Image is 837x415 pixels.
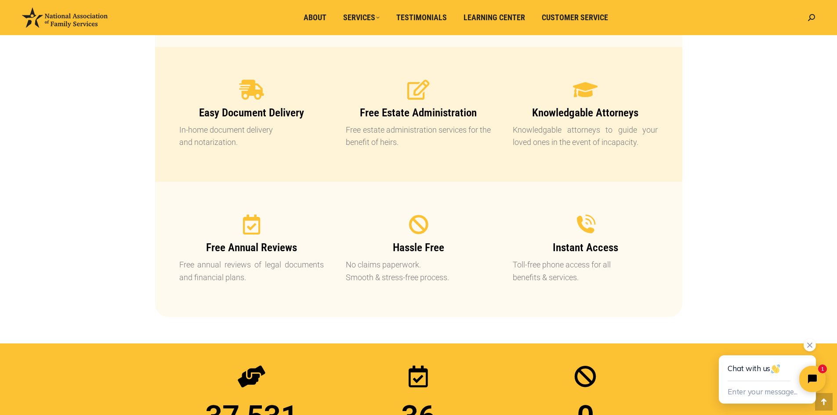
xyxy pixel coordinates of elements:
[532,106,638,119] span: Knowledgable Attorneys
[699,327,837,415] iframe: Tidio Chat
[199,106,304,119] span: Easy Document Delivery
[360,106,477,119] span: Free Estate Administration
[542,13,608,22] span: Customer Service
[457,9,531,26] a: Learning Center
[343,13,380,22] span: Services
[297,9,333,26] a: About
[553,241,618,254] span: Instant Access
[536,9,614,26] a: Customer Service
[346,124,491,149] p: Free estate administration services for the benefit of heirs.
[22,7,108,28] img: National Association of Family Services
[513,259,658,284] p: Toll-free phone access for all benefits & services.
[513,124,658,149] p: Knowledgable attorneys to guide your loved ones in the event of incapacity.
[206,241,297,254] span: Free Annual Reviews
[393,241,444,254] span: Hassle Free
[396,13,447,22] span: Testimonials
[179,124,324,149] p: In-home document delivery and notarization.
[346,259,491,284] p: No claims paperwork. Smooth & stress-free process.
[464,13,525,22] span: Learning Center
[304,13,326,22] span: About
[390,9,453,26] a: Testimonials
[179,259,324,284] p: Free annual reviews of legal documents and financial plans.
